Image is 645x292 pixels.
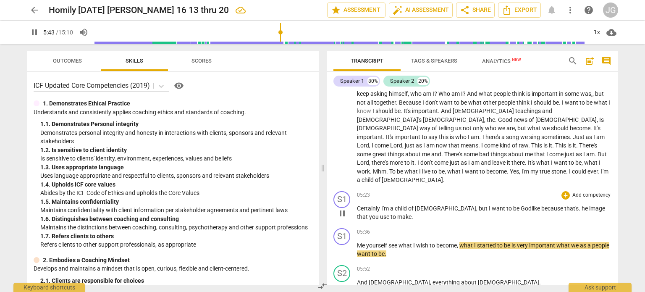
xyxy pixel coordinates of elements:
[172,79,186,92] button: Help
[415,205,476,212] span: [DEMOGRAPHIC_DATA]
[438,125,455,132] span: telling
[327,3,385,18] button: Assessment
[386,168,389,175] span: .
[369,159,372,166] span: ,
[79,27,89,37] span: volume_up
[603,3,618,18] div: JG
[401,108,404,114] span: .
[498,99,517,106] span: people
[514,116,529,123] span: news
[597,116,599,123] span: ,
[608,99,610,106] span: I
[502,5,537,15] span: Export
[534,151,546,158] span: that
[29,27,39,37] span: pause
[565,5,575,15] span: more_vert
[484,142,500,149] span: come
[561,191,570,200] div: Add outcome
[426,142,436,149] span: am
[542,108,552,114] span: and
[501,134,506,140] span: a
[357,151,372,158] span: some
[40,189,312,197] p: Abides by the ICF Code of Ethics and upholds the Core Values
[596,134,605,140] span: am
[528,159,536,166] span: It's
[410,90,423,97] span: who
[508,151,525,158] span: about
[593,134,596,140] span: I
[126,58,143,64] span: Skills
[567,142,573,149] span: is
[411,159,414,166] span: it
[404,168,419,175] span: what
[542,125,551,132] span: we
[595,151,598,158] span: .
[456,3,495,18] button: Share
[404,108,412,114] span: It's
[450,134,455,140] span: is
[552,142,555,149] span: .
[417,77,429,85] div: 20%
[40,171,312,180] p: Uses language appropriate and respectful to clients, sponsors and relevant stakeholders
[463,90,467,97] span: ?
[438,90,451,97] span: Who
[29,5,39,15] span: arrow_back
[439,99,454,106] span: want
[586,99,594,106] span: be
[389,3,453,18] button: AI Assessment
[460,5,470,15] span: share
[559,90,565,97] span: in
[395,205,408,212] span: child
[478,142,481,149] span: .
[515,125,517,132] span: ,
[600,54,613,68] button: Show/Hide comments
[450,159,461,166] span: just
[394,108,401,114] span: be
[434,90,438,97] span: ?
[419,168,422,175] span: I
[455,134,468,140] span: who
[422,151,431,158] span: me
[586,134,593,140] span: as
[463,125,473,132] span: not
[357,192,370,199] span: 05:23
[43,29,55,36] span: 5:43
[357,116,423,123] span: [DEMOGRAPHIC_DATA]'s
[510,168,519,175] span: Yes
[493,90,512,97] span: people
[357,108,372,114] span: Filler word
[53,58,82,64] span: Outcomes
[390,159,404,166] span: more
[402,142,405,149] span: ,
[461,159,468,166] span: as
[601,168,608,175] span: I'm
[507,159,511,166] span: it
[522,168,530,175] span: I'm
[404,159,411,166] span: to
[543,142,549,149] span: is
[434,159,450,166] span: come
[357,99,367,106] span: not
[390,142,402,149] span: Lord
[495,116,498,123] span: .
[414,159,417,166] span: .
[375,108,394,114] span: should
[549,151,565,158] span: come
[56,29,73,36] span: / 15:10
[549,142,552,149] span: it
[443,176,445,183] span: .
[553,99,559,106] span: be
[512,90,526,97] span: think
[576,142,579,149] span: .
[357,134,383,140] span: important
[498,116,514,123] span: Good
[367,99,374,106] span: all
[526,90,532,97] span: is
[573,134,586,140] span: Just
[422,134,428,140] span: to
[540,168,551,175] span: true
[337,208,347,218] span: pause
[584,5,594,15] span: help
[593,90,595,97] span: ,
[351,58,383,64] span: Transcript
